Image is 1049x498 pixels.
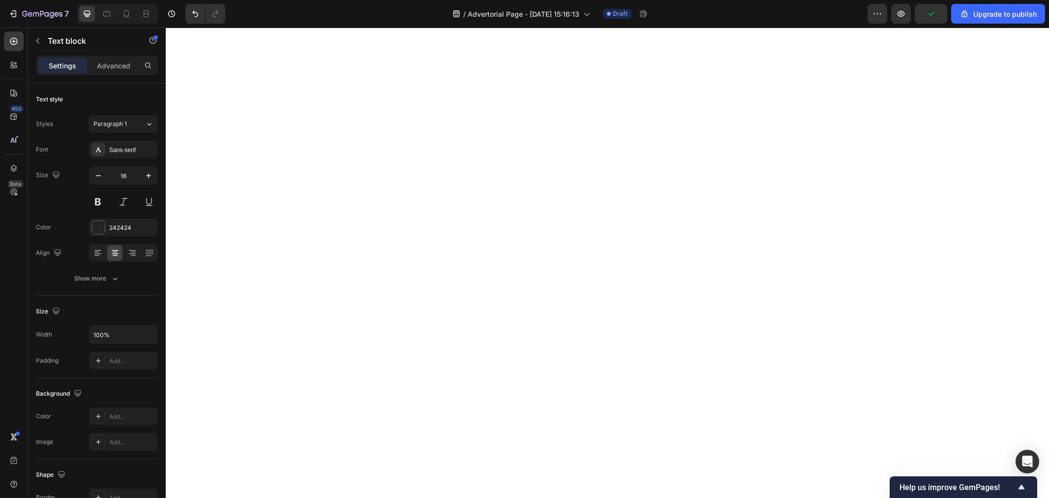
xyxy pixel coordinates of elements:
div: Shape [36,468,67,482]
div: Background [36,387,84,401]
p: Text block [48,35,131,47]
div: Padding [36,356,59,365]
div: Upgrade to publish [959,9,1037,19]
span: Advertorial Page - [DATE] 15:16:13 [468,9,579,19]
span: / [463,9,466,19]
div: Show more [74,274,120,283]
div: Sans-serif [109,146,155,155]
div: Undo/Redo [185,4,225,24]
div: Beta [7,180,24,188]
div: Size [36,305,62,318]
p: Settings [49,61,76,71]
div: Add... [109,412,155,421]
input: Auto [90,326,157,343]
div: Text style [36,95,63,104]
div: Open Intercom Messenger [1016,450,1039,473]
div: Color [36,223,51,232]
div: Size [36,169,62,182]
button: Show more [36,270,158,287]
div: Color [36,412,51,421]
div: 450 [9,105,24,113]
button: Paragraph 1 [89,115,158,133]
button: 7 [4,4,73,24]
p: 7 [64,8,69,20]
div: Add... [109,357,155,366]
span: Paragraph 1 [93,120,127,128]
div: Font [36,145,48,154]
iframe: Design area [166,28,1049,498]
button: Show survey - Help us improve GemPages! [899,481,1027,493]
div: Align [36,247,63,260]
div: Image [36,437,53,446]
button: Upgrade to publish [951,4,1045,24]
span: Help us improve GemPages! [899,483,1016,492]
div: Styles [36,120,53,128]
span: Draft [613,9,628,18]
div: Add... [109,438,155,447]
p: Advanced [97,61,130,71]
div: 242424 [109,223,155,232]
div: Width [36,330,52,339]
